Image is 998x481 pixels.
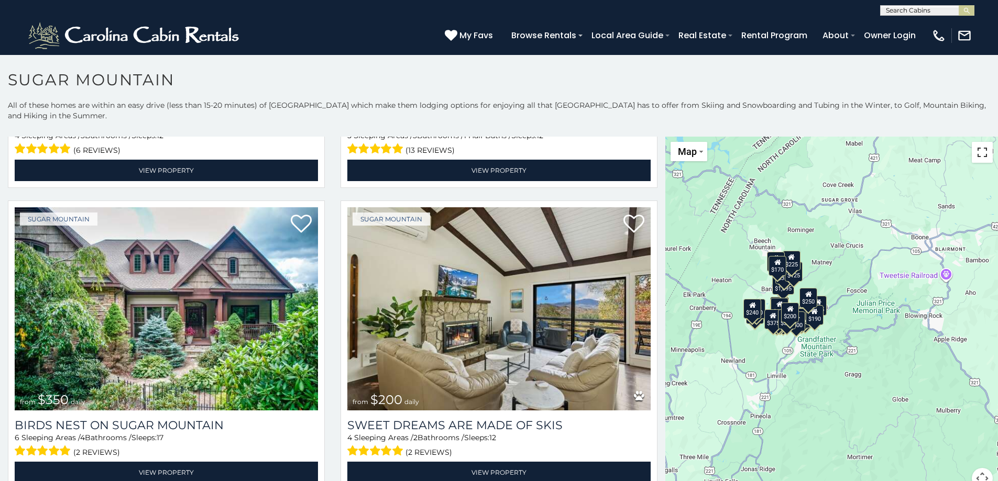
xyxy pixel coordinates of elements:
[782,303,799,322] div: $200
[370,392,402,407] span: $200
[38,392,69,407] span: $350
[809,296,827,316] div: $155
[806,305,824,325] div: $190
[15,131,19,140] span: 4
[788,311,806,331] div: $500
[20,212,97,226] a: Sugar Mountain
[768,309,786,329] div: $155
[793,308,811,328] div: $195
[736,26,813,44] a: Rental Program
[771,297,789,317] div: $300
[464,131,511,140] span: 1 Half Baths /
[445,29,496,42] a: My Favs
[347,207,651,410] img: Sweet Dreams Are Made Of Skis
[957,28,972,43] img: mail-regular-white.png
[405,445,452,459] span: (2 reviews)
[353,212,430,226] a: Sugar Mountain
[347,207,651,410] a: Sweet Dreams Are Made Of Skis from $200 daily
[347,130,651,157] div: Sleeping Areas / Bathrooms / Sleeps:
[783,251,800,271] div: $225
[536,131,543,140] span: 12
[26,20,244,51] img: White-1-2.png
[71,398,85,406] span: daily
[771,297,788,317] div: $190
[775,310,793,330] div: $350
[746,304,764,323] div: $355
[489,433,496,442] span: 12
[800,287,818,307] div: $250
[15,432,318,459] div: Sleeping Areas / Bathrooms / Sleeps:
[73,445,120,459] span: (2 reviews)
[931,28,946,43] img: phone-regular-white.png
[347,418,651,432] a: Sweet Dreams Are Made Of Skis
[353,398,368,406] span: from
[157,131,163,140] span: 12
[15,207,318,410] a: Birds Nest On Sugar Mountain from $350 daily
[671,142,707,161] button: Change map style
[405,143,455,157] span: (13 reviews)
[404,398,419,406] span: daily
[776,264,794,284] div: $350
[506,26,582,44] a: Browse Rentals
[773,275,795,295] div: $1,095
[413,433,418,442] span: 2
[859,26,921,44] a: Owner Login
[81,131,85,140] span: 3
[15,433,19,442] span: 6
[673,26,731,44] a: Real Estate
[972,142,993,163] button: Toggle fullscreen view
[459,29,493,42] span: My Favs
[73,143,120,157] span: (6 reviews)
[15,207,318,410] img: Birds Nest On Sugar Mountain
[15,418,318,432] a: Birds Nest On Sugar Mountain
[785,262,803,282] div: $125
[769,255,787,275] div: $170
[413,131,417,140] span: 3
[817,26,854,44] a: About
[744,298,762,318] div: $240
[347,160,651,181] a: View Property
[586,26,668,44] a: Local Area Guide
[15,130,318,157] div: Sleeping Areas / Bathrooms / Sleeps:
[157,433,163,442] span: 17
[347,433,352,442] span: 4
[347,131,352,140] span: 5
[764,309,782,329] div: $375
[347,432,651,459] div: Sleeping Areas / Bathrooms / Sleeps:
[778,309,796,329] div: $350
[20,398,36,406] span: from
[678,146,697,157] span: Map
[767,252,785,272] div: $240
[15,160,318,181] a: View Property
[291,214,312,236] a: Add to favorites
[80,433,85,442] span: 4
